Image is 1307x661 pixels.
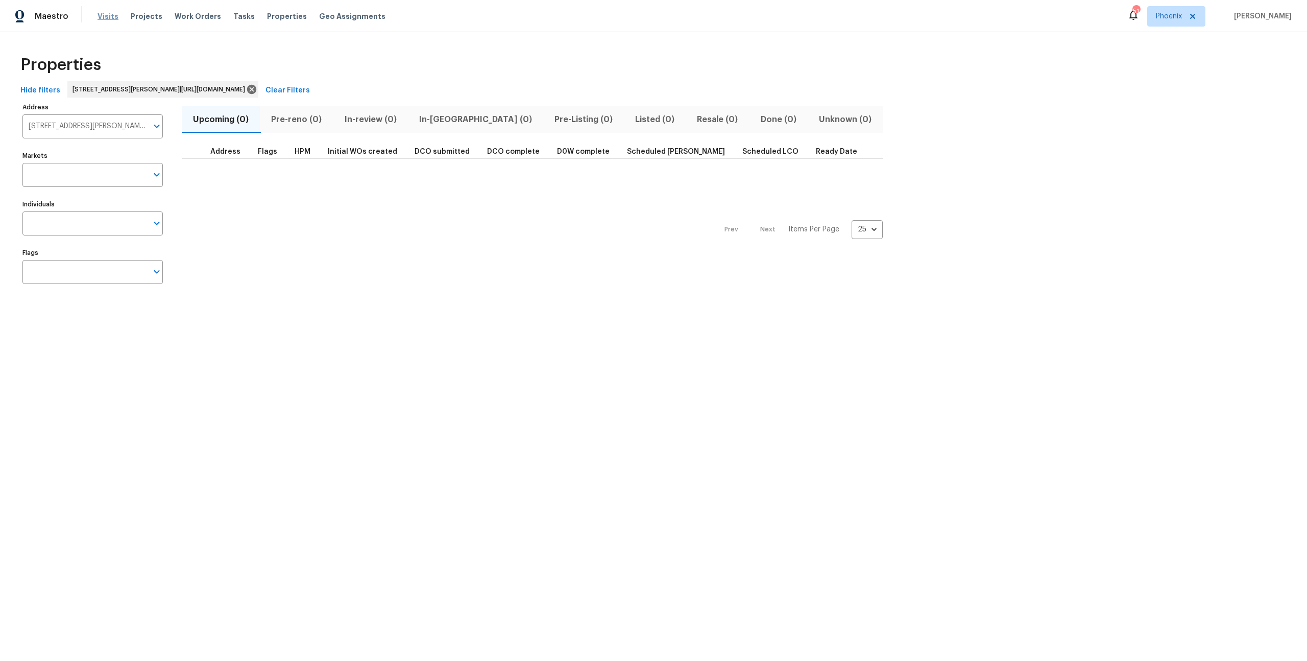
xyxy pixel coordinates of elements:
[788,224,839,234] p: Items Per Page
[816,148,857,155] span: Ready Date
[150,216,164,230] button: Open
[266,112,327,127] span: Pre-reno (0)
[627,148,725,155] span: Scheduled [PERSON_NAME]
[233,13,255,20] span: Tasks
[210,148,240,155] span: Address
[20,60,101,70] span: Properties
[487,148,540,155] span: DCO complete
[188,112,254,127] span: Upcoming (0)
[98,11,118,21] span: Visits
[35,11,68,21] span: Maestro
[1230,11,1292,21] span: [PERSON_NAME]
[557,148,610,155] span: D0W complete
[414,112,537,127] span: In-[GEOGRAPHIC_DATA] (0)
[715,165,883,294] nav: Pagination Navigation
[22,153,163,159] label: Markets
[549,112,618,127] span: Pre-Listing (0)
[295,148,310,155] span: HPM
[328,148,397,155] span: Initial WOs created
[265,84,310,97] span: Clear Filters
[258,148,277,155] span: Flags
[742,148,798,155] span: Scheduled LCO
[1132,6,1140,16] div: 51
[339,112,401,127] span: In-review (0)
[692,112,743,127] span: Resale (0)
[22,201,163,207] label: Individuals
[319,11,385,21] span: Geo Assignments
[131,11,162,21] span: Projects
[20,84,60,97] span: Hide filters
[814,112,877,127] span: Unknown (0)
[16,81,64,100] button: Hide filters
[150,265,164,279] button: Open
[267,11,307,21] span: Properties
[72,84,249,95] span: [STREET_ADDRESS][PERSON_NAME]|[URL][DOMAIN_NAME]
[1156,11,1182,21] span: Phoenix
[175,11,221,21] span: Work Orders
[150,168,164,182] button: Open
[415,148,470,155] span: DCO submitted
[67,81,258,98] div: [STREET_ADDRESS][PERSON_NAME]|[URL][DOMAIN_NAME]
[852,216,883,243] div: 25
[630,112,680,127] span: Listed (0)
[22,104,163,110] label: Address
[22,250,163,256] label: Flags
[261,81,314,100] button: Clear Filters
[756,112,802,127] span: Done (0)
[150,119,164,133] button: Open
